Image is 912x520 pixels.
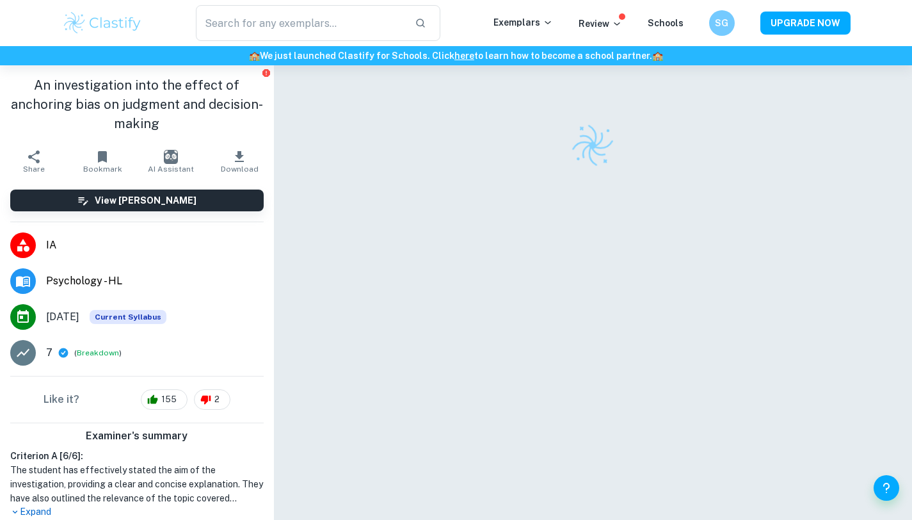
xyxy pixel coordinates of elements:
button: Report issue [262,68,271,77]
button: Help and Feedback [874,475,899,501]
span: 2 [207,393,227,406]
h1: An investigation into the effect of anchoring bias on judgment and decision-making [10,76,264,133]
span: 🏫 [652,51,663,61]
button: Bookmark [68,143,137,179]
div: 155 [141,389,188,410]
h6: View [PERSON_NAME] [95,193,196,207]
p: Exemplars [493,15,553,29]
h6: Examiner's summary [5,428,269,444]
img: Clastify logo [62,10,143,36]
h1: The student has effectively stated the aim of the investigation, providing a clear and concise ex... [10,463,264,505]
button: Download [205,143,274,179]
a: Schools [648,18,684,28]
p: Expand [10,505,264,519]
button: Breakdown [77,347,119,359]
button: View [PERSON_NAME] [10,190,264,211]
div: 2 [194,389,230,410]
a: here [454,51,474,61]
span: [DATE] [46,309,79,325]
img: Clastify logo [568,121,617,170]
input: Search for any exemplars... [196,5,405,41]
span: Share [23,165,45,174]
span: Bookmark [83,165,122,174]
h6: SG [714,16,729,30]
h6: Criterion A [ 6 / 6 ]: [10,449,264,463]
span: 155 [154,393,184,406]
span: 🏫 [249,51,260,61]
span: Current Syllabus [90,310,166,324]
span: Download [221,165,259,174]
span: AI Assistant [148,165,194,174]
span: IA [46,238,264,253]
p: Review [579,17,622,31]
button: UPGRADE NOW [760,12,851,35]
img: AI Assistant [164,150,178,164]
span: ( ) [74,347,122,359]
h6: Like it? [44,392,79,407]
p: 7 [46,345,52,361]
button: AI Assistant [137,143,205,179]
h6: We just launched Clastify for Schools. Click to learn how to become a school partner. [3,49,909,63]
button: SG [709,10,735,36]
div: This exemplar is based on the current syllabus. Feel free to refer to it for inspiration/ideas wh... [90,310,166,324]
span: Psychology - HL [46,273,264,289]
